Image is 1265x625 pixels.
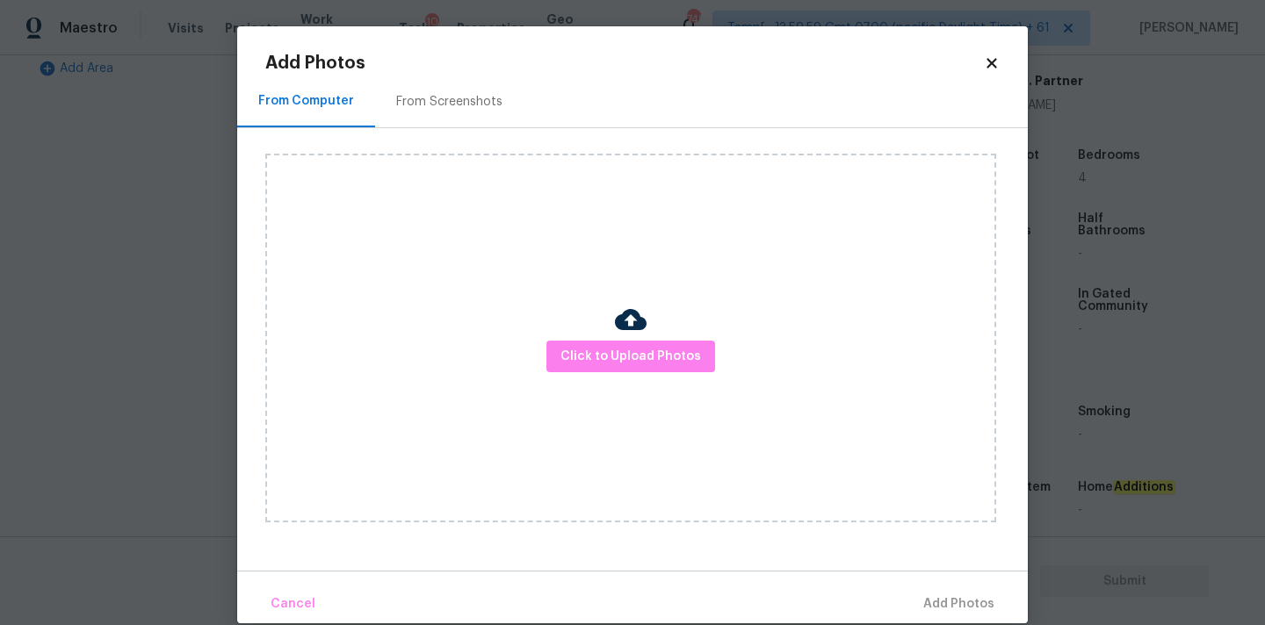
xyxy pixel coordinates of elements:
div: From Screenshots [396,93,502,111]
button: Click to Upload Photos [546,341,715,373]
span: Cancel [271,593,315,615]
img: Cloud Upload Icon [615,304,647,335]
button: Cancel [264,585,322,623]
h2: Add Photos [265,54,984,72]
div: From Computer [258,92,354,110]
span: Click to Upload Photos [560,346,701,368]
